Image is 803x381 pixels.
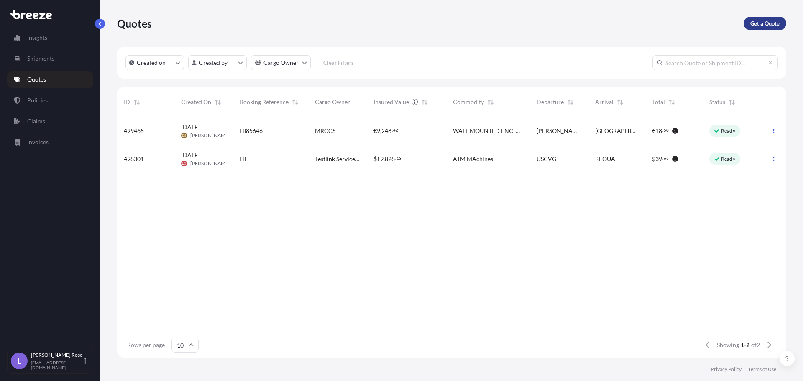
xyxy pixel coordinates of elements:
span: L [18,357,21,365]
span: [GEOGRAPHIC_DATA] [595,127,639,135]
span: 9 [377,128,380,134]
span: Created On [181,98,211,106]
span: Showing [717,341,739,349]
button: Clear Filters [315,56,362,69]
span: 50 [664,129,669,132]
span: Commodity [453,98,484,106]
a: Insights [7,29,93,46]
span: $ [652,156,655,162]
span: 18 [655,128,662,134]
span: € [652,128,655,134]
p: Claims [27,117,45,125]
button: Sort [565,97,575,107]
p: Cargo Owner [263,59,299,67]
input: Search Quote or Shipment ID... [652,55,778,70]
p: Policies [27,96,48,105]
button: Sort [667,97,677,107]
span: , [384,156,385,162]
p: Invoices [27,138,49,146]
span: [PERSON_NAME] [190,160,230,167]
span: HI85646 [240,127,263,135]
span: ATM MAchines [453,155,493,163]
a: Invoices [7,134,93,151]
span: DS [182,131,186,140]
p: [PERSON_NAME] Rose [31,352,83,358]
a: Terms of Use [748,366,776,373]
span: ID [124,98,130,106]
span: Arrival [595,98,614,106]
span: 19 [377,156,384,162]
a: Claims [7,113,93,130]
span: Cargo Owner [315,98,350,106]
button: cargoOwner Filter options [251,55,311,70]
button: createdOn Filter options [125,55,184,70]
span: , [380,128,381,134]
span: 828 [385,156,395,162]
p: Clear Filters [323,59,354,67]
span: BFOUA [595,155,615,163]
p: Ready [721,156,735,162]
span: LD [182,159,186,168]
button: Sort [615,97,625,107]
button: createdBy Filter options [188,55,247,70]
button: Sort [290,97,300,107]
button: Sort [419,97,430,107]
span: . [395,157,396,160]
span: . [662,129,663,132]
span: 499465 [124,127,144,135]
p: [EMAIL_ADDRESS][DOMAIN_NAME] [31,360,83,370]
a: Privacy Policy [711,366,742,373]
p: Quotes [27,75,46,84]
span: 66 [664,157,669,160]
span: WALL MOUNTED ENCLOSURES [453,127,523,135]
span: . [392,129,393,132]
span: 13 [396,157,401,160]
span: [PERSON_NAME] [190,132,230,139]
p: Insights [27,33,47,42]
span: [PERSON_NAME] [537,127,582,135]
span: Booking Reference [240,98,289,106]
span: 248 [381,128,391,134]
span: 42 [393,129,398,132]
span: Total [652,98,665,106]
span: € [373,128,377,134]
span: Rows per page [127,341,165,349]
p: Ready [721,128,735,134]
button: Sort [486,97,496,107]
span: [DATE] [181,151,199,159]
button: Sort [132,97,142,107]
button: Sort [213,97,223,107]
span: 39 [655,156,662,162]
span: 498301 [124,155,144,163]
a: Shipments [7,50,93,67]
span: USCVG [537,155,556,163]
p: Quotes [117,17,152,30]
span: [DATE] [181,123,199,131]
span: of 2 [751,341,760,349]
span: MRCCS [315,127,335,135]
span: $ [373,156,377,162]
button: Sort [727,97,737,107]
p: Created on [137,59,166,67]
p: Created by [199,59,228,67]
span: . [662,157,663,160]
span: Departure [537,98,564,106]
a: Quotes [7,71,93,88]
p: Shipments [27,54,54,63]
span: 1-2 [741,341,749,349]
a: Get a Quote [744,17,786,30]
p: Get a Quote [750,19,780,28]
span: HI [240,155,246,163]
span: Status [709,98,725,106]
span: Insured Value [373,98,409,106]
span: Testlink Services Ltd. [315,155,360,163]
a: Policies [7,92,93,109]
